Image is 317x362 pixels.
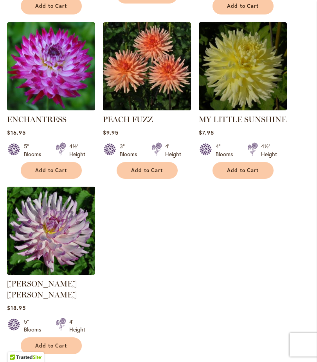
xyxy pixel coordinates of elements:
img: LEILA SAVANNA ROSE [7,187,95,275]
iframe: Launch Accessibility Center [6,334,28,356]
div: 3" Blooms [120,142,142,158]
a: LEILA SAVANNA ROSE [7,269,95,276]
span: $9.95 [103,129,119,136]
a: [PERSON_NAME] [PERSON_NAME] [7,279,77,299]
span: $16.95 [7,129,26,136]
div: 5" Blooms [24,318,46,333]
span: Add to Cart [35,342,67,349]
button: Add to Cart [213,162,274,179]
span: Add to Cart [35,3,67,9]
div: 4" Blooms [216,142,238,158]
span: Add to Cart [131,167,163,174]
span: Add to Cart [35,167,67,174]
a: MY LITTLE SUNSHINE [199,115,286,124]
span: $7.95 [199,129,214,136]
a: PEACH FUZZ [103,104,191,112]
div: 4½' Height [261,142,277,158]
button: Add to Cart [21,162,82,179]
div: 4½' Height [69,142,85,158]
img: PEACH FUZZ [103,22,191,110]
div: 5" Blooms [24,142,46,158]
span: Add to Cart [227,3,259,9]
button: Add to Cart [21,337,82,354]
img: Enchantress [7,22,95,110]
span: Add to Cart [227,167,259,174]
span: $18.95 [7,304,26,312]
div: 4' Height [165,142,181,158]
button: Add to Cart [117,162,178,179]
a: MY LITTLE SUNSHINE [199,104,287,112]
a: PEACH FUZZ [103,115,153,124]
img: MY LITTLE SUNSHINE [199,22,287,110]
a: ENCHANTRESS [7,115,67,124]
a: Enchantress [7,104,95,112]
div: 4' Height [69,318,85,333]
